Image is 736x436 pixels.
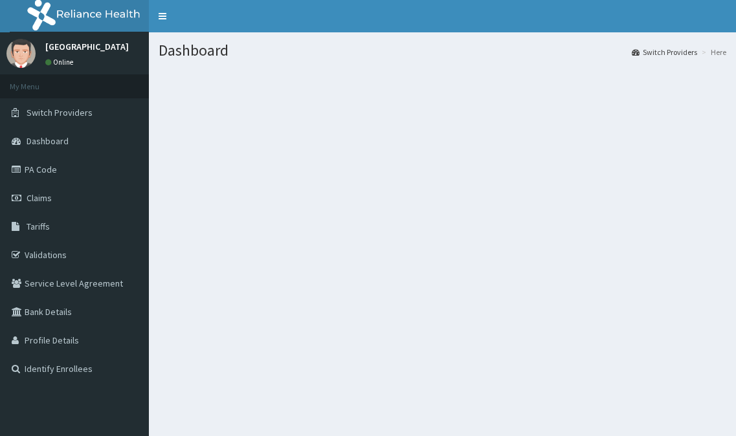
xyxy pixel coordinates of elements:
[27,221,50,232] span: Tariffs
[45,42,129,51] p: [GEOGRAPHIC_DATA]
[45,58,76,67] a: Online
[698,47,726,58] li: Here
[27,107,93,118] span: Switch Providers
[6,39,36,68] img: User Image
[27,192,52,204] span: Claims
[632,47,697,58] a: Switch Providers
[159,42,726,59] h1: Dashboard
[27,135,69,147] span: Dashboard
